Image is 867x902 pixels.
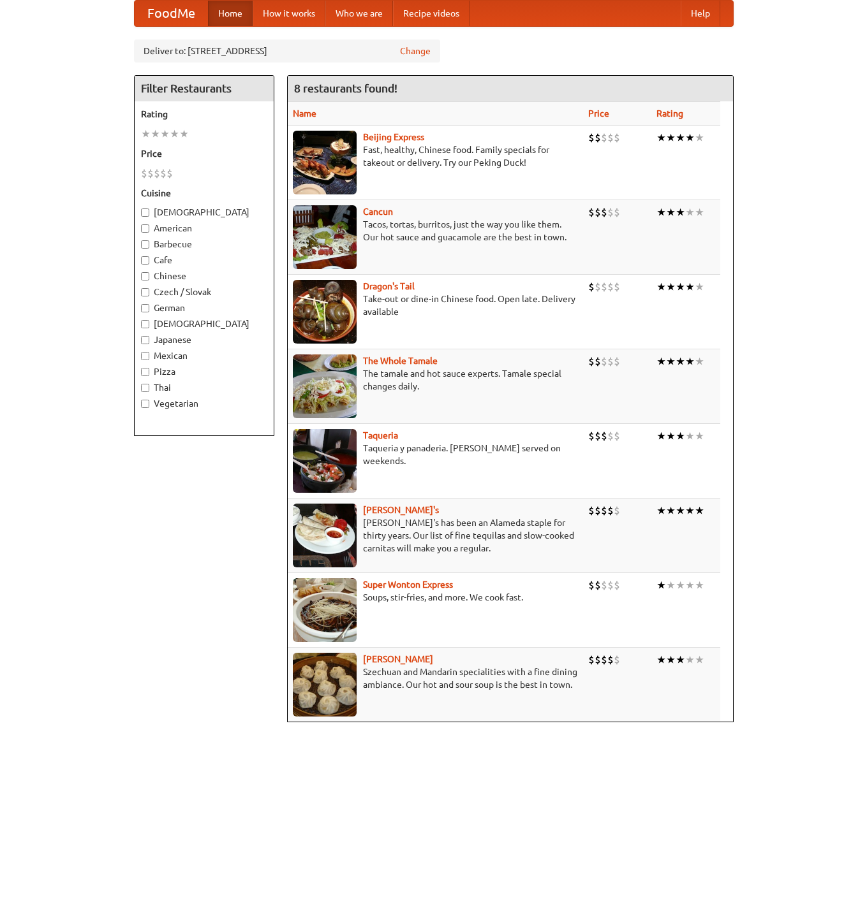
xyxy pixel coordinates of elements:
[695,280,704,294] li: ★
[595,205,601,219] li: $
[656,504,666,518] li: ★
[363,505,439,515] b: [PERSON_NAME]'s
[141,381,267,394] label: Thai
[141,333,267,346] label: Japanese
[141,304,149,312] input: German
[656,108,683,119] a: Rating
[588,354,595,368] li: $
[141,256,149,265] input: Cafe
[595,354,601,368] li: $
[160,127,170,141] li: ★
[134,40,440,62] div: Deliver to: [STREET_ADDRESS]
[676,504,685,518] li: ★
[141,208,149,217] input: [DEMOGRAPHIC_DATA]
[294,82,397,94] ng-pluralize: 8 restaurants found!
[141,222,267,235] label: American
[601,354,607,368] li: $
[676,429,685,443] li: ★
[614,653,620,667] li: $
[293,218,578,244] p: Tacos, tortas, burritos, just the way you like them. Our hot sauce and guacamole are the best in ...
[666,504,676,518] li: ★
[676,205,685,219] li: ★
[685,205,695,219] li: ★
[685,429,695,443] li: ★
[141,349,267,362] label: Mexican
[666,429,676,443] li: ★
[325,1,393,26] a: Who we are
[685,131,695,145] li: ★
[141,270,267,282] label: Chinese
[607,280,614,294] li: $
[666,354,676,368] li: ★
[695,578,704,592] li: ★
[695,131,704,145] li: ★
[685,653,695,667] li: ★
[293,442,578,467] p: Taqueria y panaderia. [PERSON_NAME] served on weekends.
[607,578,614,592] li: $
[135,76,274,101] h4: Filter Restaurants
[595,429,601,443] li: $
[141,272,149,280] input: Chinese
[141,400,149,408] input: Vegetarian
[656,205,666,219] li: ★
[363,430,398,440] a: Taqueria
[293,108,316,119] a: Name
[147,166,154,180] li: $
[681,1,720,26] a: Help
[293,131,357,194] img: beijing.jpg
[141,352,149,360] input: Mexican
[676,131,685,145] li: ★
[363,132,424,142] a: Beijing Express
[151,127,160,141] li: ★
[141,286,267,298] label: Czech / Slovak
[393,1,470,26] a: Recipe videos
[400,45,431,57] a: Change
[601,280,607,294] li: $
[676,578,685,592] li: ★
[135,1,208,26] a: FoodMe
[167,166,173,180] li: $
[293,653,357,717] img: shandong.jpg
[141,384,149,392] input: Thai
[293,591,578,604] p: Soups, stir-fries, and more. We cook fast.
[363,356,438,366] b: The Whole Tamale
[676,280,685,294] li: ★
[614,504,620,518] li: $
[293,504,357,567] img: pedros.jpg
[656,280,666,294] li: ★
[293,516,578,555] p: [PERSON_NAME]'s has been an Alameda staple for thirty years. Our list of fine tequilas and slow-c...
[141,254,267,266] label: Cafe
[607,205,614,219] li: $
[666,131,676,145] li: ★
[141,240,149,249] input: Barbecue
[363,654,433,664] a: [PERSON_NAME]
[588,131,595,145] li: $
[141,108,267,120] h5: Rating
[614,354,620,368] li: $
[293,205,357,269] img: cancun.jpg
[666,205,676,219] li: ★
[293,280,357,344] img: dragon.jpg
[607,131,614,145] li: $
[614,131,620,145] li: $
[607,504,614,518] li: $
[614,205,620,219] li: $
[363,579,453,590] a: Super Wonton Express
[695,429,704,443] li: ★
[601,429,607,443] li: $
[141,302,267,314] label: German
[607,354,614,368] li: $
[595,578,601,592] li: $
[170,127,179,141] li: ★
[695,354,704,368] li: ★
[595,280,601,294] li: $
[363,281,415,291] a: Dragon's Tail
[656,653,666,667] li: ★
[588,205,595,219] li: $
[141,336,149,344] input: Japanese
[141,317,267,330] label: [DEMOGRAPHIC_DATA]
[293,293,578,318] p: Take-out or dine-in Chinese food. Open late. Delivery available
